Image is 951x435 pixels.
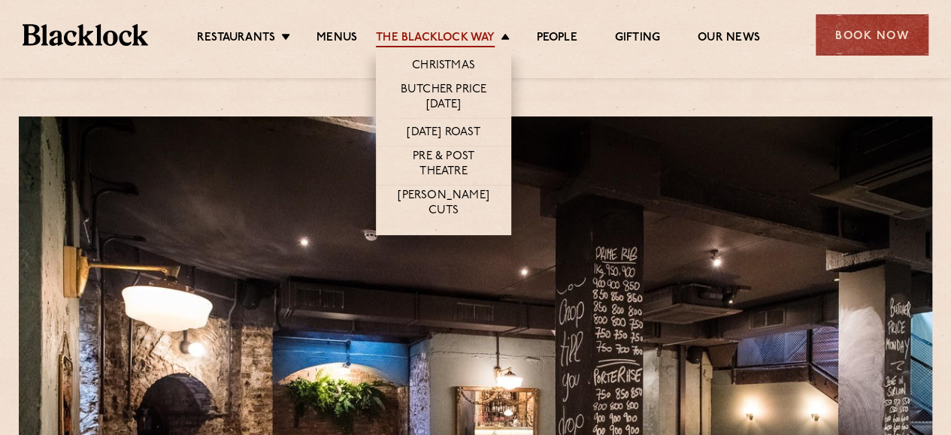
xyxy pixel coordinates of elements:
[816,14,928,56] div: Book Now
[391,189,496,220] a: [PERSON_NAME] Cuts
[698,31,760,47] a: Our News
[23,24,148,45] img: BL_Textured_Logo-footer-cropped.svg
[407,125,480,142] a: [DATE] Roast
[197,31,275,47] a: Restaurants
[536,31,577,47] a: People
[615,31,660,47] a: Gifting
[391,150,496,181] a: Pre & Post Theatre
[376,31,495,47] a: The Blacklock Way
[316,31,357,47] a: Menus
[412,59,475,75] a: Christmas
[391,83,496,114] a: Butcher Price [DATE]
